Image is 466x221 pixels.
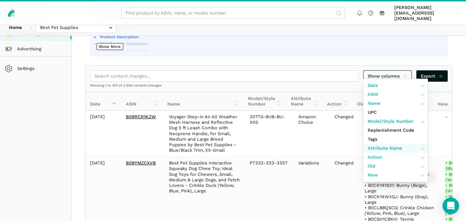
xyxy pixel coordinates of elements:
input: Best Pet Supplies [36,22,116,33]
a: Home [4,22,27,33]
a: New [363,171,428,180]
a: Replenishment Code [363,126,428,135]
span: Action [368,154,382,161]
a: ASIN [363,90,428,99]
a: [PERSON_NAME][EMAIL_ADDRESS][DOMAIN_NAME] [392,4,462,23]
a: Model/Style Number [363,117,428,126]
span: Name [368,100,380,107]
a: UPC [363,108,428,117]
span: New [368,172,378,179]
span: UPC [368,109,377,116]
a: Tags [363,135,428,144]
a: Action [363,153,428,162]
span: Old [368,163,375,170]
a: Date [363,81,428,90]
span: ASIN [368,91,378,98]
input: Find product by ASIN, name, or model number [121,8,345,19]
span: Replenishment Code [368,127,414,134]
span: Date [368,82,378,89]
a: Name [363,99,428,108]
span: Tags [368,136,377,143]
span: Attribute Name [368,145,402,152]
span: [PERSON_NAME][EMAIL_ADDRESS][DOMAIN_NAME] [394,5,455,22]
a: Attribute Name [363,144,428,153]
div: Open Intercom Messenger [443,198,459,214]
span: Model/Style Number [368,118,414,125]
a: Old [363,162,428,171]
